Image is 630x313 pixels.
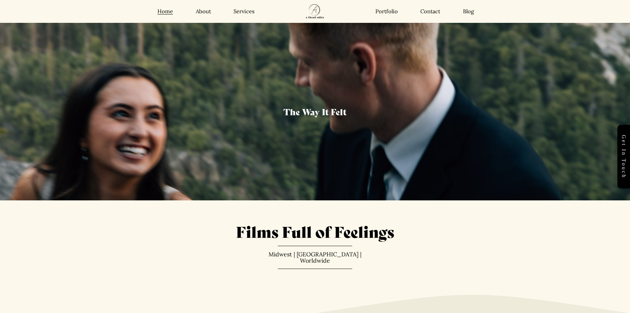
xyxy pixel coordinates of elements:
[157,8,173,15] a: Home
[196,8,211,15] a: About
[283,105,347,118] span: The Way It Felt
[259,251,372,264] p: Midwest | [GEOGRAPHIC_DATA] | Worldwide
[617,125,630,188] a: Get in touch
[420,8,440,15] a: Contact
[463,8,474,15] a: Blog
[375,8,398,15] a: Portfolio
[84,221,547,241] h1: Films Full of Feelings
[233,8,255,15] a: Services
